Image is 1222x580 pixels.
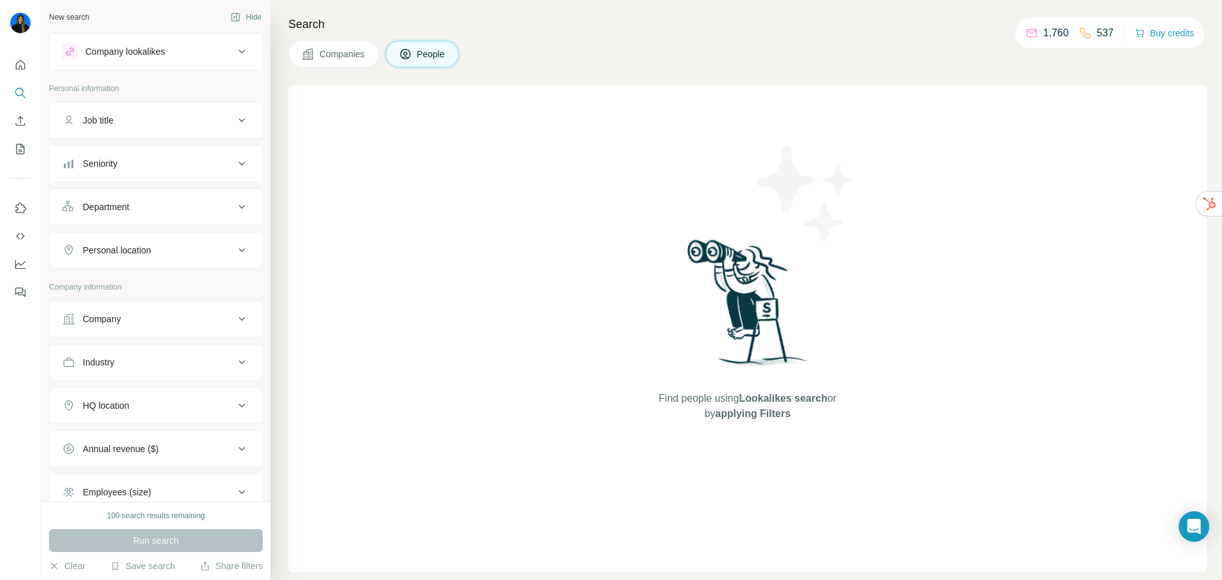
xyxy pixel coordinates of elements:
p: 1,760 [1043,25,1069,41]
span: applying Filters [715,408,790,419]
button: My lists [10,138,31,160]
button: Dashboard [10,253,31,276]
button: Save search [110,560,175,572]
p: 537 [1097,25,1114,41]
img: Surfe Illustration - Stars [748,136,862,251]
div: Company lookalikes [85,45,165,58]
h4: Search [288,15,1207,33]
div: Company [83,313,121,325]
button: Buy credits [1135,24,1194,42]
span: Companies [320,48,366,60]
button: Use Surfe on LinkedIn [10,197,31,220]
button: Personal location [50,235,262,265]
button: Hide [221,8,270,27]
button: Search [10,81,31,104]
p: Personal information [49,83,263,94]
div: 100 search results remaining [107,510,205,521]
div: Employees (size) [83,486,151,499]
span: Lookalikes search [739,393,827,404]
div: New search [49,11,89,23]
button: Job title [50,105,262,136]
button: Company lookalikes [50,36,262,67]
p: Company information [49,281,263,293]
button: Use Surfe API [10,225,31,248]
button: Feedback [10,281,31,304]
img: Surfe Illustration - Woman searching with binoculars [682,236,814,378]
span: Find people using or by [645,391,849,421]
button: Department [50,192,262,222]
button: Industry [50,347,262,378]
button: Employees (size) [50,477,262,507]
div: Annual revenue ($) [83,442,158,455]
div: Open Intercom Messenger [1179,511,1209,542]
button: Company [50,304,262,334]
div: Job title [83,114,113,127]
div: Department [83,201,129,213]
button: Annual revenue ($) [50,434,262,464]
div: Personal location [83,244,151,257]
div: Industry [83,356,115,369]
div: HQ location [83,399,129,412]
img: Avatar [10,13,31,33]
span: People [417,48,446,60]
div: Seniority [83,157,117,170]
button: Quick start [10,53,31,76]
button: Seniority [50,148,262,179]
button: Clear [49,560,85,572]
button: Enrich CSV [10,110,31,132]
button: Share filters [200,560,263,572]
button: HQ location [50,390,262,421]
